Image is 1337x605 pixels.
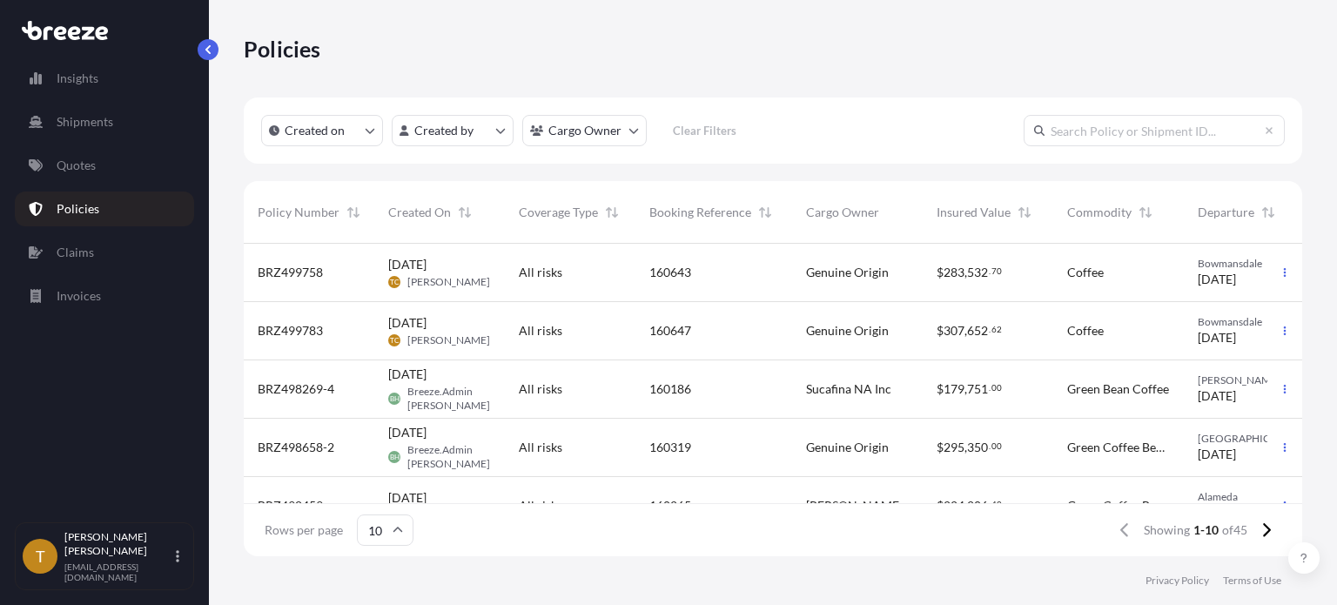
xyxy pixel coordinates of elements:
span: [PERSON_NAME] [1198,373,1300,387]
span: 652 [967,325,988,337]
span: Breeze.Admin [PERSON_NAME] [407,443,491,471]
a: Policies [15,192,194,226]
span: $ [937,266,944,279]
span: Green Bean Coffee [1067,380,1169,398]
span: 160319 [649,439,691,456]
span: [DATE] [1198,329,1236,346]
span: $ [937,500,944,512]
span: , [964,383,967,395]
span: 160265 [649,497,691,514]
p: Clear Filters [673,122,736,139]
span: [DATE] [1198,387,1236,405]
p: Claims [57,244,94,261]
a: Invoices [15,279,194,313]
span: Coffee [1067,264,1104,281]
span: 70 [991,268,1002,274]
span: 00 [991,443,1002,449]
span: TC [390,273,399,291]
span: Green Coffee Beans [1067,439,1170,456]
span: [DATE] [388,256,427,273]
span: Sucafina NA Inc [806,380,891,398]
span: T [36,548,45,565]
span: TC [390,332,399,349]
span: Coffee [1067,322,1104,339]
p: Quotes [57,157,96,174]
span: Cargo Owner [806,204,879,221]
span: 295 [944,441,964,454]
span: [DATE] [388,424,427,441]
span: Coverage Type [519,204,598,221]
button: Sort [1014,202,1035,223]
span: Policy Number [258,204,339,221]
span: BRZ498269-4 [258,380,334,398]
p: Policies [244,35,321,63]
span: Green Coffee Beans [1067,497,1170,514]
span: [DATE] [388,489,427,507]
span: 283 [944,266,964,279]
span: Booking Reference [649,204,751,221]
span: , [964,266,967,279]
a: Privacy Policy [1146,574,1209,588]
span: 00 [991,385,1002,391]
span: . [989,443,991,449]
button: Sort [1258,202,1279,223]
span: BRZ499783 [258,322,323,339]
span: BH [390,390,400,407]
span: [PERSON_NAME] [407,275,490,289]
span: 62 [991,326,1002,333]
span: . [989,501,991,508]
span: $ [937,325,944,337]
span: Commodity [1067,204,1132,221]
button: createdBy Filter options [392,115,514,146]
span: BRZ498658-2 [258,439,334,456]
button: Sort [755,202,776,223]
span: All risks [519,322,562,339]
span: [DATE] [1198,271,1236,288]
span: Breeze.Admin [PERSON_NAME] [407,385,491,413]
button: Sort [343,202,364,223]
span: All risks [519,264,562,281]
span: 224 [944,500,964,512]
span: 350 [967,441,988,454]
p: [PERSON_NAME] [PERSON_NAME] [64,530,172,558]
span: [GEOGRAPHIC_DATA] [1198,432,1300,446]
a: Insights [15,61,194,96]
a: Quotes [15,148,194,183]
span: , [964,441,967,454]
span: BH [390,448,400,466]
span: Genuine Origin [806,439,889,456]
span: Bowmansdale [1198,257,1300,271]
p: Insights [57,70,98,87]
span: $ [937,383,944,395]
span: Bowmansdale [1198,315,1300,329]
span: 160647 [649,322,691,339]
span: . [989,268,991,274]
span: 307 [944,325,964,337]
span: of 45 [1222,521,1247,539]
span: Genuine Origin [806,264,889,281]
span: 532 [967,266,988,279]
a: Terms of Use [1223,574,1281,588]
p: Created by [414,122,474,139]
span: . [989,326,991,333]
a: Claims [15,235,194,270]
span: Created On [388,204,451,221]
span: 40 [991,501,1002,508]
span: [PERSON_NAME] Coffee trading [806,497,909,514]
button: createdOn Filter options [261,115,383,146]
span: 1-10 [1193,521,1219,539]
span: , [964,325,967,337]
span: Insured Value [937,204,1011,221]
p: Invoices [57,287,101,305]
a: Shipments [15,104,194,139]
p: Shipments [57,113,113,131]
button: Clear Filters [655,117,753,145]
span: Showing [1144,521,1190,539]
button: cargoOwner Filter options [522,115,647,146]
span: [PERSON_NAME] [407,333,490,347]
p: Created on [285,122,345,139]
span: . [989,385,991,391]
input: Search Policy or Shipment ID... [1024,115,1285,146]
p: [EMAIL_ADDRESS][DOMAIN_NAME] [64,561,172,582]
button: Sort [1135,202,1156,223]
